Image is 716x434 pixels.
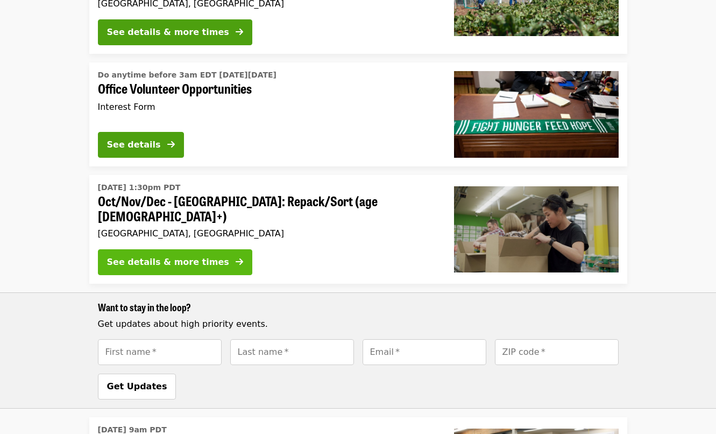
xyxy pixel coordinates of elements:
i: arrow-right icon [167,139,175,150]
button: See details & more times [98,249,252,275]
img: Oct/Nov/Dec - Portland: Repack/Sort (age 8+) organized by Oregon Food Bank [454,186,619,272]
input: [object Object] [363,339,486,365]
i: arrow-right icon [236,27,243,37]
input: [object Object] [230,339,354,365]
time: [DATE] 1:30pm PDT [98,182,181,193]
div: [GEOGRAPHIC_DATA], [GEOGRAPHIC_DATA] [98,228,437,239]
div: See details & more times [107,26,229,39]
div: See details & more times [107,256,229,269]
a: See details for "Oct/Nov/Dec - Portland: Repack/Sort (age 8+)" [89,175,627,284]
button: See details [98,132,184,158]
span: Get Updates [107,381,167,391]
i: arrow-right icon [236,257,243,267]
span: Want to stay in the loop? [98,300,191,314]
span: Office Volunteer Opportunities [98,81,437,96]
img: Office Volunteer Opportunities organized by Oregon Food Bank [454,71,619,157]
input: [object Object] [98,339,222,365]
button: Get Updates [98,374,176,400]
span: Do anytime before 3am EDT [DATE][DATE] [98,71,277,79]
span: Oct/Nov/Dec - [GEOGRAPHIC_DATA]: Repack/Sort (age [DEMOGRAPHIC_DATA]+) [98,193,437,225]
a: See details for "Office Volunteer Opportunities" [89,62,627,166]
div: See details [107,138,161,151]
span: Get updates about high priority events. [98,319,268,329]
input: [object Object] [495,339,619,365]
button: See details & more times [98,19,252,45]
span: Interest Form [98,102,155,112]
